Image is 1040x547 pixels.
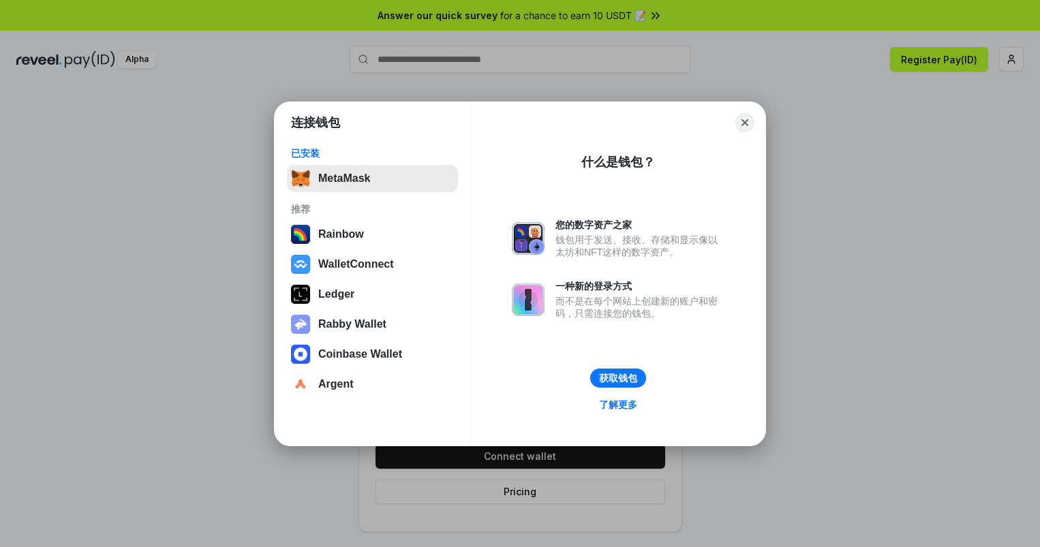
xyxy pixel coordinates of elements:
div: 了解更多 [599,398,637,411]
button: MetaMask [287,165,458,192]
button: Argent [287,371,458,398]
button: Close [735,113,754,132]
div: 推荐 [291,203,454,215]
button: WalletConnect [287,251,458,278]
button: Ledger [287,281,458,308]
div: Argent [318,378,354,390]
img: svg+xml,%3Csvg%20xmlns%3D%22http%3A%2F%2Fwww.w3.org%2F2000%2Fsvg%22%20fill%3D%22none%22%20viewBox... [512,222,545,255]
img: svg+xml,%3Csvg%20xmlns%3D%22http%3A%2F%2Fwww.w3.org%2F2000%2Fsvg%22%20fill%3D%22none%22%20viewBox... [512,283,545,316]
div: Ledger [318,288,354,300]
div: 您的数字资产之家 [555,219,724,231]
div: MetaMask [318,172,370,185]
button: Coinbase Wallet [287,341,458,368]
div: 而不是在每个网站上创建新的账户和密码，只需连接您的钱包。 [555,295,724,319]
div: 获取钱包 [599,372,637,384]
img: svg+xml,%3Csvg%20fill%3D%22none%22%20height%3D%2233%22%20viewBox%3D%220%200%2035%2033%22%20width%... [291,169,310,188]
div: 什么是钱包？ [581,154,655,170]
img: svg+xml,%3Csvg%20xmlns%3D%22http%3A%2F%2Fwww.w3.org%2F2000%2Fsvg%22%20fill%3D%22none%22%20viewBox... [291,315,310,334]
img: svg+xml,%3Csvg%20width%3D%2228%22%20height%3D%2228%22%20viewBox%3D%220%200%2028%2028%22%20fill%3D... [291,375,310,394]
div: 已安装 [291,147,454,159]
div: Coinbase Wallet [318,348,402,360]
div: WalletConnect [318,258,394,270]
button: Rabby Wallet [287,311,458,338]
a: 了解更多 [591,396,645,413]
h1: 连接钱包 [291,114,340,131]
div: Rainbow [318,228,364,240]
img: svg+xml,%3Csvg%20xmlns%3D%22http%3A%2F%2Fwww.w3.org%2F2000%2Fsvg%22%20width%3D%2228%22%20height%3... [291,285,310,304]
button: 获取钱包 [590,369,646,388]
img: svg+xml,%3Csvg%20width%3D%2228%22%20height%3D%2228%22%20viewBox%3D%220%200%2028%2028%22%20fill%3D... [291,255,310,274]
img: svg+xml,%3Csvg%20width%3D%2228%22%20height%3D%2228%22%20viewBox%3D%220%200%2028%2028%22%20fill%3D... [291,345,310,364]
div: Rabby Wallet [318,318,386,330]
div: 钱包用于发送、接收、存储和显示像以太坊和NFT这样的数字资产。 [555,234,724,258]
div: 一种新的登录方式 [555,280,724,292]
button: Rainbow [287,221,458,248]
img: svg+xml,%3Csvg%20width%3D%22120%22%20height%3D%22120%22%20viewBox%3D%220%200%20120%20120%22%20fil... [291,225,310,244]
